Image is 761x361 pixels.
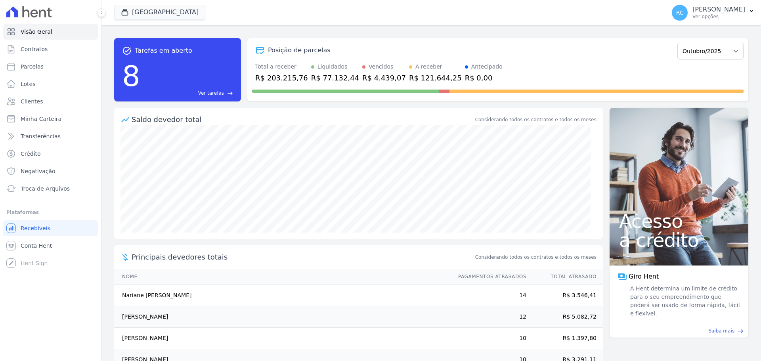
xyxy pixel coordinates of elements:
[21,63,44,71] span: Parcelas
[409,73,462,83] div: R$ 121.644,25
[415,63,442,71] div: A receber
[3,94,98,109] a: Clientes
[3,111,98,127] a: Minha Carteira
[451,285,527,306] td: 14
[3,146,98,162] a: Crédito
[527,285,603,306] td: R$ 3.546,41
[527,269,603,285] th: Total Atrasado
[3,181,98,197] a: Troca de Arquivos
[3,24,98,40] a: Visão Geral
[676,10,684,15] span: RC
[527,328,603,349] td: R$ 1.397,80
[311,73,359,83] div: R$ 77.132,44
[629,272,659,281] span: Giro Hent
[21,45,48,53] span: Contratos
[692,6,745,13] p: [PERSON_NAME]
[198,90,224,97] span: Ver tarefas
[268,46,331,55] div: Posição de parcelas
[3,76,98,92] a: Lotes
[629,285,740,318] span: A Hent determina um limite de crédito para o seu empreendimento que poderá ser usado de forma ráp...
[369,63,393,71] div: Vencidos
[451,269,527,285] th: Pagamentos Atrasados
[3,59,98,74] a: Parcelas
[451,306,527,328] td: 12
[3,163,98,179] a: Negativação
[317,63,348,71] div: Liquidados
[665,2,761,24] button: RC [PERSON_NAME] Ver opções
[6,208,95,217] div: Plataformas
[114,306,451,328] td: [PERSON_NAME]
[21,97,43,105] span: Clientes
[21,28,52,36] span: Visão Geral
[21,132,61,140] span: Transferências
[114,328,451,349] td: [PERSON_NAME]
[21,242,52,250] span: Conta Hent
[135,46,192,55] span: Tarefas em aberto
[122,46,132,55] span: task_alt
[471,63,503,71] div: Antecipado
[3,41,98,57] a: Contratos
[143,90,233,97] a: Ver tarefas east
[21,167,55,175] span: Negativação
[255,63,308,71] div: Total a receber
[21,115,61,123] span: Minha Carteira
[21,150,41,158] span: Crédito
[114,269,451,285] th: Nome
[3,220,98,236] a: Recebíveis
[227,90,233,96] span: east
[619,231,739,250] span: a crédito
[114,285,451,306] td: Nariane [PERSON_NAME]
[21,224,50,232] span: Recebíveis
[21,80,36,88] span: Lotes
[255,73,308,83] div: R$ 203.215,76
[619,212,739,231] span: Acesso
[527,306,603,328] td: R$ 5.082,72
[738,328,744,334] span: east
[475,116,597,123] div: Considerando todos os contratos e todos os meses
[21,185,70,193] span: Troca de Arquivos
[3,128,98,144] a: Transferências
[3,238,98,254] a: Conta Hent
[132,114,474,125] div: Saldo devedor total
[362,73,406,83] div: R$ 4.439,07
[122,55,140,97] div: 8
[114,5,205,20] button: [GEOGRAPHIC_DATA]
[614,327,744,334] a: Saiba mais east
[708,327,734,334] span: Saiba mais
[465,73,503,83] div: R$ 0,00
[692,13,745,20] p: Ver opções
[475,254,597,261] span: Considerando todos os contratos e todos os meses
[451,328,527,349] td: 10
[132,252,474,262] span: Principais devedores totais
